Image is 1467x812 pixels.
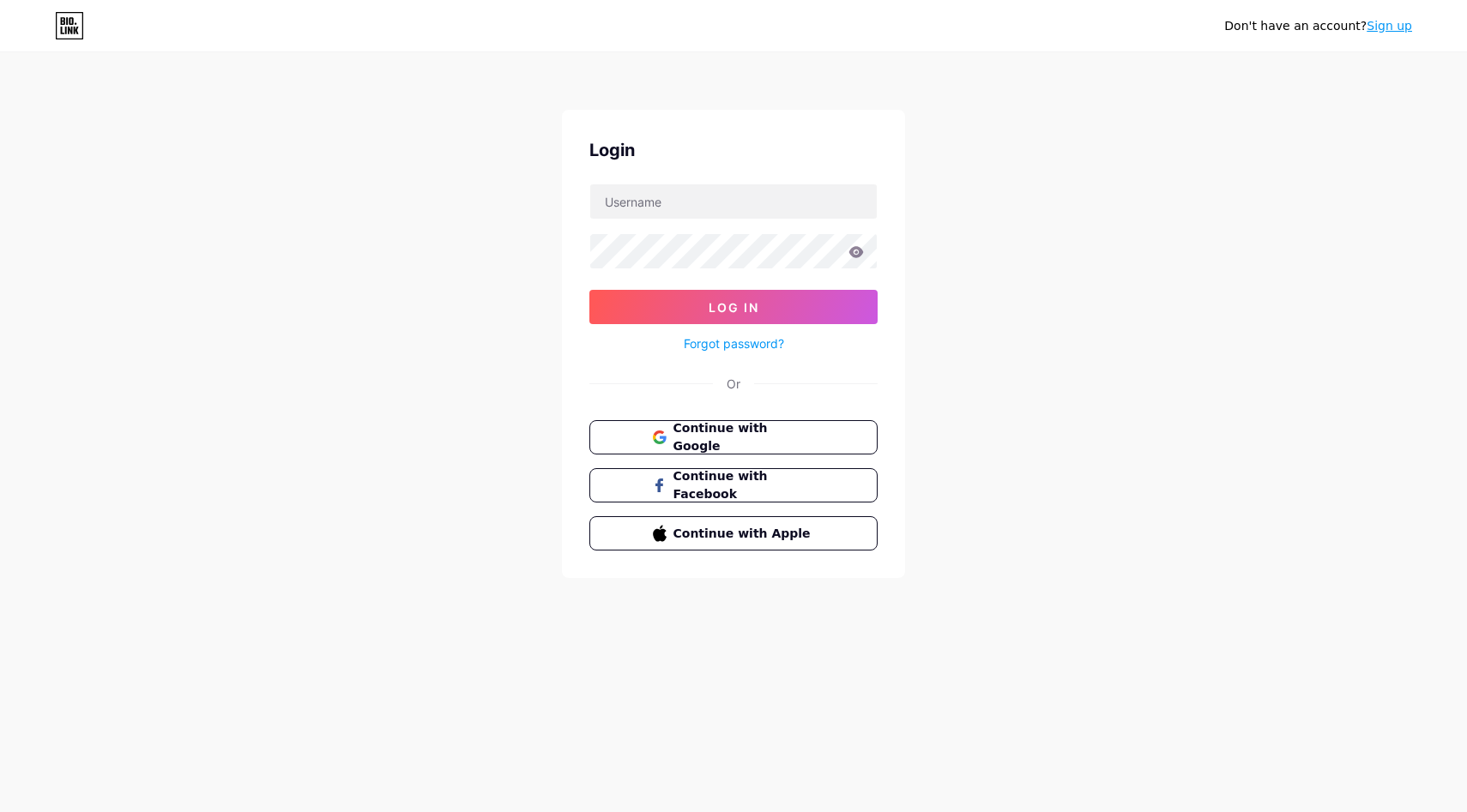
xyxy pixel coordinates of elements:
[673,419,815,455] span: Continue with Google
[589,468,878,502] button: Continue with Facebook
[589,137,878,163] div: Login
[589,290,878,324] button: Log In
[684,334,784,352] a: Forgot password?
[673,467,815,503] span: Continue with Facebook
[727,375,740,393] div: Or
[1367,19,1412,33] a: Sign up
[589,420,878,454] button: Continue with Google
[709,300,759,315] span: Log In
[590,184,877,219] input: Username
[673,525,815,543] span: Continue with Apple
[589,516,878,550] button: Continue with Apple
[1224,17,1412,35] div: Don't have an account?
